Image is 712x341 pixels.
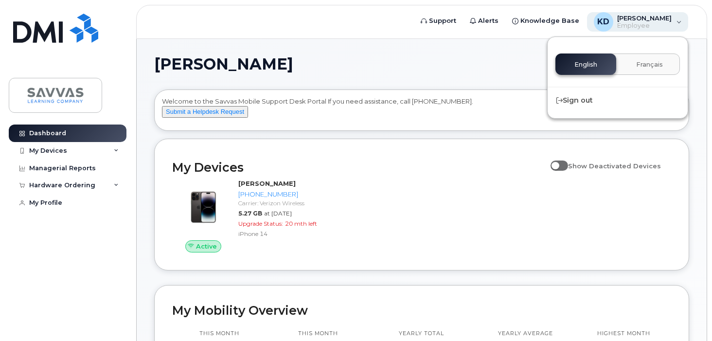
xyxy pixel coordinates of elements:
p: Yearly average [494,330,557,338]
span: Upgrade Status: [238,220,283,227]
p: This month [192,330,248,338]
img: image20231002-3703462-njx0qo.jpeg [180,184,227,231]
div: Sign out [548,91,688,109]
span: Show Deactivated Devices [568,162,661,170]
p: Yearly total [388,330,455,338]
a: Active[PERSON_NAME][PHONE_NUMBER]Carrier: Verizon Wireless5.27 GBat [DATE]Upgrade Status:20 mth l... [172,179,331,253]
div: iPhone 14 [238,230,327,238]
button: Submit a Helpdesk Request [162,106,248,118]
div: Carrier: Verizon Wireless [238,199,327,207]
span: at [DATE] [264,210,292,217]
span: Français [636,61,663,69]
span: 20 mth left [285,220,317,227]
p: This month [286,330,350,338]
iframe: Messenger Launcher [670,299,705,334]
div: [PHONE_NUMBER] [238,190,327,199]
span: [PERSON_NAME] [154,57,293,72]
a: Submit a Helpdesk Request [162,108,248,115]
strong: [PERSON_NAME] [238,179,296,187]
span: Active [196,242,217,251]
p: Highest month [596,330,652,338]
div: Welcome to the Savvas Mobile Support Desk Portal If you need assistance, call [PHONE_NUMBER]. [162,97,681,127]
span: 5.27 GB [238,210,262,217]
input: Show Deactivated Devices [551,157,558,164]
h2: My Devices [172,160,546,175]
h2: My Mobility Overview [172,303,671,318]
